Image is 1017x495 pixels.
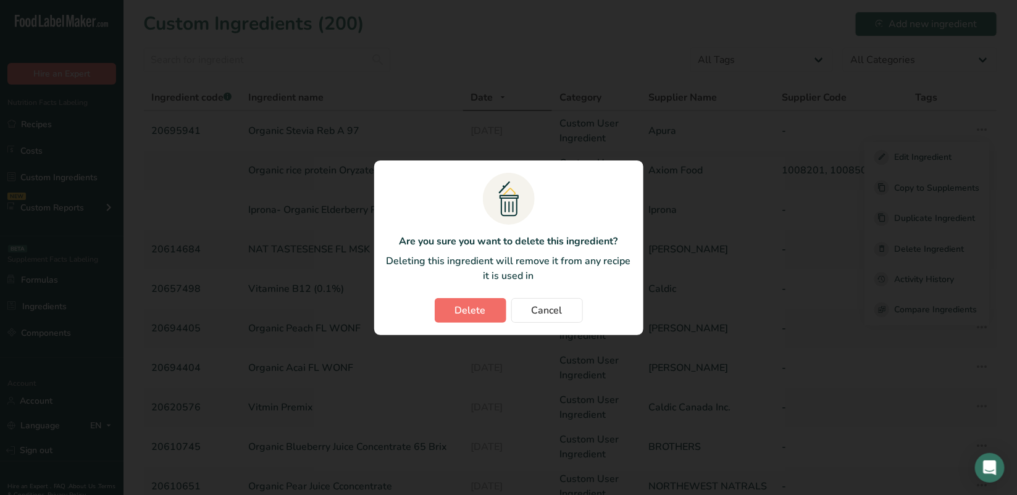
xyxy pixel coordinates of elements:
button: Cancel [511,298,583,323]
button: Delete [435,298,506,323]
span: Cancel [532,303,563,318]
div: Open Intercom Messenger [975,453,1005,483]
span: Delete [455,303,486,318]
p: Deleting this ingredient will remove it from any recipe it is used in [387,254,631,283]
p: Are you sure you want to delete this ingredient? [387,234,631,249]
